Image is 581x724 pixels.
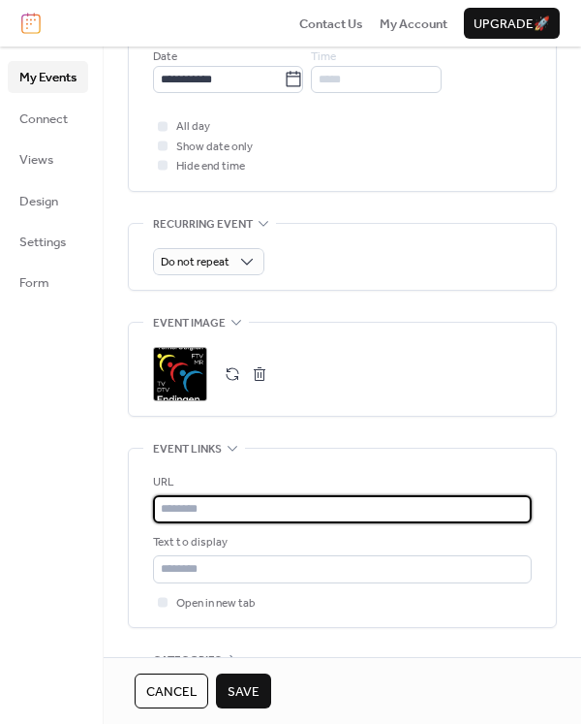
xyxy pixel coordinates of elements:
div: ; [153,347,207,401]
div: Text to display [153,533,528,552]
span: My Account [380,15,447,34]
span: Save [228,682,260,702]
span: Upgrade 🚀 [474,15,550,34]
span: Date [153,47,177,67]
span: Recurring event [153,214,253,234]
span: Open in new tab [176,594,256,614]
a: My Events [8,61,88,92]
span: All day [176,117,210,137]
span: My Events [19,68,76,87]
span: Event links [153,440,222,459]
span: Views [19,150,53,170]
img: logo [21,13,41,34]
span: Show date only [176,138,253,157]
span: Form [19,273,49,293]
a: Connect [8,103,88,134]
button: Save [216,674,271,708]
span: Design [19,192,58,211]
a: Design [8,185,88,216]
a: Form [8,267,88,298]
span: Categories [153,651,222,671]
span: Do not repeat [161,251,229,273]
a: My Account [380,14,447,33]
a: Settings [8,226,88,257]
span: Settings [19,233,66,252]
a: Views [8,143,88,174]
span: Hide end time [176,157,245,176]
span: Event image [153,314,226,333]
span: Connect [19,110,68,129]
button: Cancel [135,674,208,708]
span: Time [311,47,336,67]
span: Cancel [146,682,197,702]
span: Contact Us [299,15,363,34]
a: Contact Us [299,14,363,33]
div: URL [153,473,528,492]
button: Upgrade🚀 [464,8,560,39]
